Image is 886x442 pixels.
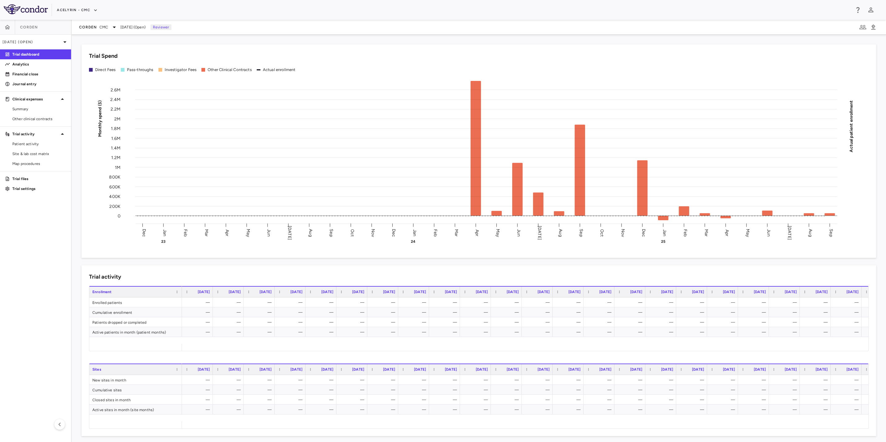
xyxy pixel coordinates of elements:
[120,24,146,30] span: [DATE] (Open)
[507,290,519,294] span: [DATE]
[114,116,120,121] tspan: 2M
[111,136,120,141] tspan: 1.6M
[744,395,766,405] div: —
[527,297,550,307] div: —
[280,405,302,415] div: —
[816,290,828,294] span: [DATE]
[249,327,272,337] div: —
[95,67,116,73] div: Direct Fees
[466,327,488,337] div: —
[198,290,210,294] span: [DATE]
[290,290,302,294] span: [DATE]
[311,317,333,327] div: —
[111,155,120,160] tspan: 1.2M
[352,367,364,372] span: [DATE]
[805,385,828,395] div: —
[849,100,854,152] tspan: Actual patient enrollment
[829,229,834,237] text: Sep
[651,307,673,317] div: —
[774,297,797,307] div: —
[12,186,66,192] p: Trial settings
[589,385,611,395] div: —
[110,97,120,102] tspan: 2.4M
[682,307,704,317] div: —
[651,317,673,327] div: —
[411,239,416,244] text: 24
[723,367,735,372] span: [DATE]
[404,375,426,385] div: —
[527,307,550,317] div: —
[713,395,735,405] div: —
[744,385,766,395] div: —
[404,327,426,337] div: —
[280,297,302,307] div: —
[589,395,611,405] div: —
[620,229,626,237] text: Nov
[391,229,396,237] text: Dec
[620,327,642,337] div: —
[109,175,120,180] tspan: 800K
[218,395,241,405] div: —
[836,327,859,337] div: —
[249,307,272,317] div: —
[836,385,859,395] div: —
[404,317,426,327] div: —
[589,307,611,317] div: —
[589,297,611,307] div: —
[280,395,302,405] div: —
[805,317,828,327] div: —
[661,239,665,244] text: 25
[785,290,797,294] span: [DATE]
[342,307,364,317] div: —
[92,290,112,294] span: Enrollment
[89,317,182,327] div: Patients dropped or completed
[12,106,66,112] span: Summary
[682,375,704,385] div: —
[507,367,519,372] span: [DATE]
[89,385,182,394] div: Cumulative sites
[774,327,797,337] div: —
[774,375,797,385] div: —
[414,290,426,294] span: [DATE]
[2,39,61,45] p: [DATE] (Open)
[682,317,704,327] div: —
[308,229,313,237] text: Aug
[641,229,646,237] text: Dec
[662,229,667,236] text: Jan
[89,375,182,385] div: New sites in month
[188,307,210,317] div: —
[723,290,735,294] span: [DATE]
[744,375,766,385] div: —
[342,327,364,337] div: —
[352,290,364,294] span: [DATE]
[495,229,500,237] text: May
[218,317,241,327] div: —
[249,385,272,395] div: —
[805,297,828,307] div: —
[713,385,735,395] div: —
[435,395,457,405] div: —
[558,317,580,327] div: —
[774,395,797,405] div: —
[651,395,673,405] div: —
[89,52,118,60] h6: Trial Spend
[12,96,59,102] p: Clinical expenses
[466,375,488,385] div: —
[599,290,611,294] span: [DATE]
[373,395,395,405] div: —
[12,131,59,137] p: Trial activity
[311,297,333,307] div: —
[188,385,210,395] div: —
[630,367,642,372] span: [DATE]
[476,367,488,372] span: [DATE]
[466,395,488,405] div: —
[218,385,241,395] div: —
[692,290,704,294] span: [DATE]
[12,161,66,166] span: Map procedures
[218,375,241,385] div: —
[290,367,302,372] span: [DATE]
[435,297,457,307] div: —
[109,204,120,209] tspan: 200K
[496,307,519,317] div: —
[188,317,210,327] div: —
